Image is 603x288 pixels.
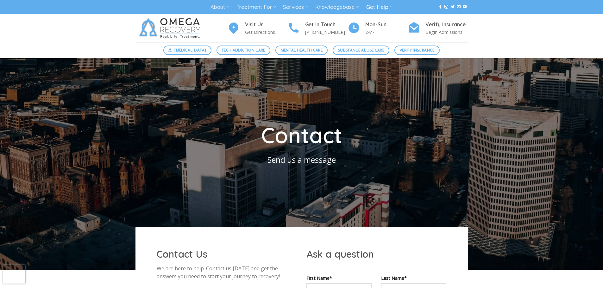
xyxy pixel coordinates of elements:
span: Verify Insurance [400,47,435,53]
span: Send us a message [267,154,336,165]
span: Mental Health Care [281,47,323,53]
a: Send us an email [457,5,461,9]
iframe: reCAPTCHA [3,265,25,284]
p: 24/7 [365,28,408,36]
h4: Get In Touch [305,21,348,29]
p: We are here to help. Contact us [DATE] and get the answers you need to start your journey to reco... [157,265,297,281]
a: Verify Insurance Begin Admissions [408,21,468,36]
p: Get Directions [245,28,287,36]
a: Get Help [366,1,393,13]
h4: Mon-Sun [365,21,408,29]
a: Tech Addiction Care [217,46,271,55]
a: About [210,1,229,13]
a: Follow on Twitter [451,5,455,9]
a: Substance Abuse Care [333,46,389,55]
a: Verify Insurance [394,46,440,55]
a: Visit Us Get Directions [227,21,287,36]
a: Knowledgebase [315,1,359,13]
span: Contact Us [157,248,207,260]
a: Get In Touch [PHONE_NUMBER] [287,21,348,36]
a: Follow on Facebook [438,5,442,9]
a: Services [283,1,308,13]
h4: Visit Us [245,21,287,29]
label: Last Name* [381,274,446,282]
p: [PHONE_NUMBER] [305,28,348,36]
a: Treatment For [236,1,276,13]
label: First Name* [306,274,372,282]
a: Follow on YouTube [463,5,467,9]
span: [MEDICAL_DATA] [174,47,206,53]
p: Begin Admissions [425,28,468,36]
a: Follow on Instagram [444,5,448,9]
a: Mental Health Care [275,46,328,55]
h4: Verify Insurance [425,21,468,29]
img: Omega Recovery [135,14,207,42]
a: [MEDICAL_DATA] [163,46,211,55]
span: Contact [261,122,342,149]
span: Tech Addiction Care [222,47,265,53]
span: Ask a question [306,248,374,260]
span: Substance Abuse Care [338,47,384,53]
